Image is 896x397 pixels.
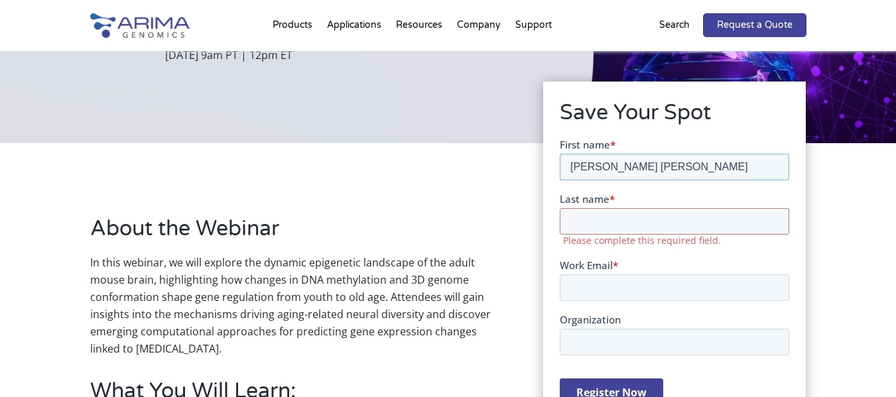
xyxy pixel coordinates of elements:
a: Request a Quote [703,13,806,37]
h2: About the Webinar [90,214,504,254]
p: [DATE] 9am PT | 12pm ET [165,46,527,64]
h2: Save Your Spot [560,98,789,138]
p: Search [659,17,690,34]
p: In this webinar, we will explore the dynamic epigenetic landscape of the adult mouse brain, highl... [90,254,504,357]
img: Arima-Genomics-logo [90,13,190,38]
